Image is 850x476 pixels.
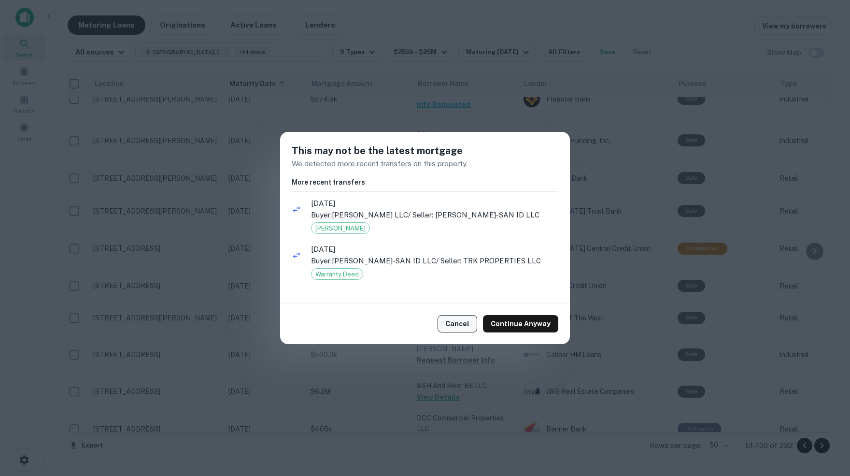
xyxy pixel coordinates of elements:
[312,270,363,279] span: Warranty Deed
[292,144,558,158] h5: This may not be the latest mortgage
[292,177,558,188] h6: More recent transfers
[311,209,558,221] p: Buyer: [PERSON_NAME] LLC / Seller: [PERSON_NAME]-SAN ID LLC
[311,222,370,234] div: Grant Deed
[312,224,369,233] span: [PERSON_NAME]
[311,198,558,209] span: [DATE]
[292,158,558,170] p: We detected more recent transfers on this property.
[438,315,477,332] button: Cancel
[311,244,558,255] span: [DATE]
[802,399,850,445] iframe: Chat Widget
[311,268,363,280] div: Warranty Deed
[311,255,558,267] p: Buyer: [PERSON_NAME]-SAN ID LLC / Seller: TRK PROPERTIES LLC
[483,315,558,332] button: Continue Anyway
